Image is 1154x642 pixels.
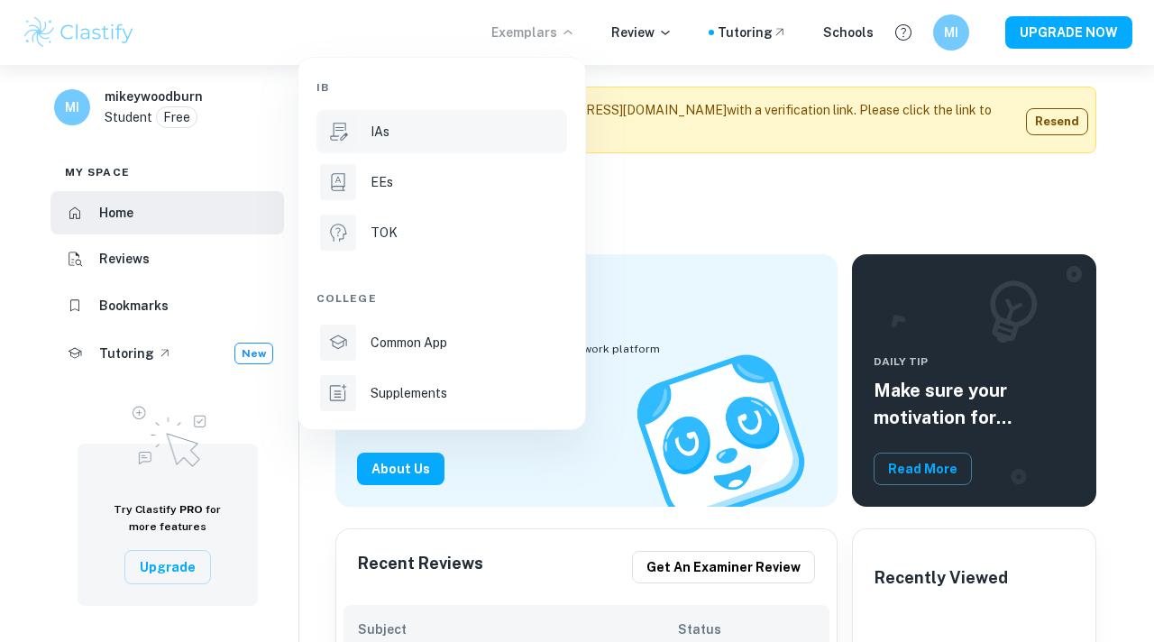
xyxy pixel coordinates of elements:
[316,79,329,96] span: IB
[316,110,567,153] a: IAs
[316,290,377,307] span: College
[316,371,567,415] a: Supplements
[316,160,567,204] a: EEs
[371,333,447,353] p: Common App
[316,321,567,364] a: Common App
[371,223,398,243] p: TOK
[371,122,389,142] p: IAs
[371,172,393,192] p: EEs
[316,211,567,254] a: TOK
[371,383,447,403] p: Supplements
